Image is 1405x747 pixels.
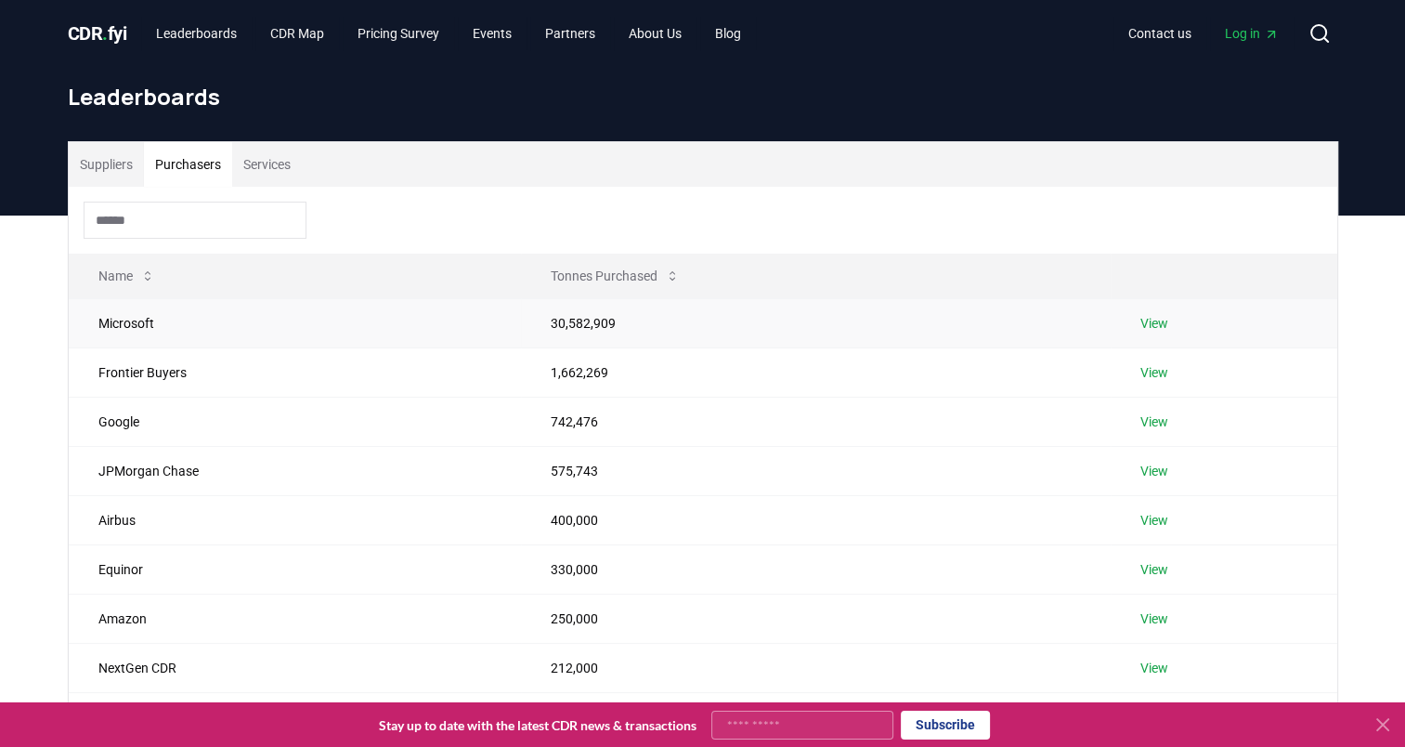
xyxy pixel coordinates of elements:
[458,17,527,50] a: Events
[69,594,522,643] td: Amazon
[102,22,108,45] span: .
[700,17,756,50] a: Blog
[144,142,232,187] button: Purchasers
[521,544,1111,594] td: 330,000
[1140,609,1168,628] a: View
[141,17,756,50] nav: Main
[521,298,1111,347] td: 30,582,909
[614,17,696,50] a: About Us
[84,257,170,295] button: Name
[69,544,522,594] td: Equinor
[536,257,695,295] button: Tonnes Purchased
[521,347,1111,397] td: 1,662,269
[521,643,1111,692] td: 212,000
[1140,314,1168,333] a: View
[69,298,522,347] td: Microsoft
[521,692,1111,741] td: 209,882
[255,17,339,50] a: CDR Map
[1140,413,1168,431] a: View
[1113,17,1206,50] a: Contact us
[1225,24,1279,43] span: Log in
[69,446,522,495] td: JPMorgan Chase
[521,397,1111,446] td: 742,476
[68,20,127,46] a: CDR.fyi
[1140,363,1168,382] a: View
[530,17,610,50] a: Partners
[68,22,127,45] span: CDR fyi
[69,397,522,446] td: Google
[343,17,454,50] a: Pricing Survey
[1140,659,1168,677] a: View
[69,643,522,692] td: NextGen CDR
[141,17,252,50] a: Leaderboards
[232,142,302,187] button: Services
[1210,17,1294,50] a: Log in
[521,495,1111,544] td: 400,000
[69,495,522,544] td: Airbus
[68,82,1338,111] h1: Leaderboards
[69,142,144,187] button: Suppliers
[1113,17,1294,50] nav: Main
[69,347,522,397] td: Frontier Buyers
[1140,511,1168,530] a: View
[1140,462,1168,480] a: View
[521,446,1111,495] td: 575,743
[69,692,522,741] td: BCG
[1140,560,1168,579] a: View
[521,594,1111,643] td: 250,000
